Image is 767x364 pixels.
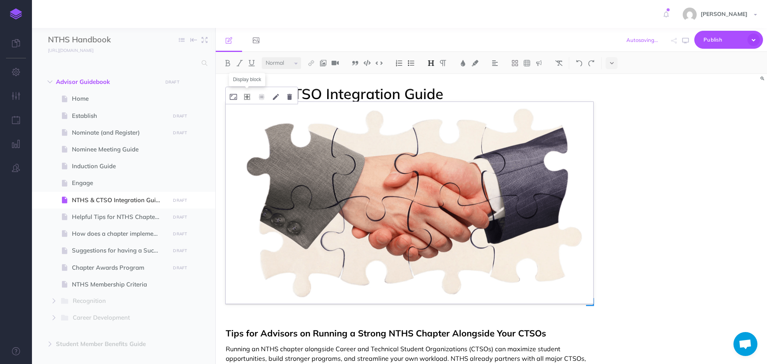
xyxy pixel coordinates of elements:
[226,328,546,339] span: Tips for Advisors on Running a Strong NTHS Chapter Alongside Your CTSOs
[170,213,190,222] button: DRAFT
[72,195,167,205] span: NTHS & CTSO Integration Guide
[376,60,383,66] img: Inline code button
[165,80,179,85] small: DRAFT
[72,263,167,273] span: Chapter Awards Program
[72,161,167,171] span: Induction Guide
[48,56,197,70] input: Search
[170,128,190,137] button: DRAFT
[173,198,187,203] small: DRAFT
[170,111,190,121] button: DRAFT
[224,60,231,66] img: Bold button
[523,60,531,66] img: Create table button
[407,60,415,66] img: Unordered list button
[491,60,499,66] img: Alignment dropdown menu button
[72,212,167,222] span: Helpful Tips for NTHS Chapter Officers
[694,31,763,49] button: Publish
[697,10,751,18] span: [PERSON_NAME]
[248,60,255,66] img: Underline button
[439,60,447,66] img: Paragraph button
[32,46,101,54] a: [URL][DOMAIN_NAME]
[364,60,371,66] img: Code block button
[173,265,187,271] small: DRAFT
[226,102,593,304] img: uaFMCrRP3yFzeHqj0U88.png
[576,60,583,66] img: Undo
[471,60,479,66] img: Text background color button
[170,196,190,205] button: DRAFT
[427,60,435,66] img: Headings dropdown button
[535,60,542,66] img: Callout dropdown menu button
[72,178,167,188] span: Engage
[236,60,243,66] img: Italic button
[332,60,339,66] img: Add video button
[588,60,595,66] img: Redo
[320,60,327,66] img: Add image button
[173,231,187,237] small: DRAFT
[173,248,187,253] small: DRAFT
[173,215,187,220] small: DRAFT
[683,8,697,22] img: e15ca27c081d2886606c458bc858b488.jpg
[72,145,167,154] span: Nominee Meeting Guide
[73,296,155,306] span: Recognition
[170,229,190,239] button: DRAFT
[226,85,443,103] span: NTHS & CTSO Integration Guide
[72,229,167,239] span: How does a chapter implement the Core Four Objectives?
[72,246,167,255] span: Suggestions for having a Successful Chapter
[48,48,93,53] small: [URL][DOMAIN_NAME]
[555,60,562,66] img: Clear styles button
[173,113,187,119] small: DRAFT
[72,128,167,137] span: Nominate (and Register)
[10,8,22,20] img: logo-mark.svg
[308,60,315,66] img: Link button
[72,111,167,121] span: Establish
[352,60,359,66] img: Blockquote button
[170,263,190,273] button: DRAFT
[72,94,167,103] span: Home
[170,246,190,255] button: DRAFT
[733,332,757,356] a: Open chat
[56,339,157,349] span: Student Member Benefits Guide
[72,280,167,289] span: NTHS Membership Criteria
[395,60,403,66] img: Ordered list button
[162,78,182,87] button: DRAFT
[626,37,658,43] span: Autosaving...
[73,313,155,323] span: Career Development
[173,130,187,135] small: DRAFT
[703,34,743,46] span: Publish
[56,77,157,87] span: Advisor Guidebook
[459,60,467,66] img: Text color button
[48,34,142,46] input: Documentation Name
